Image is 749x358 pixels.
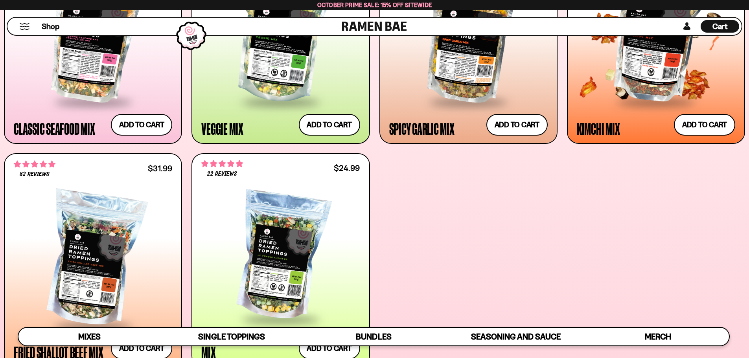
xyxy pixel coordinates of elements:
[577,121,620,136] div: Kimchi Mix
[674,114,735,136] button: Add to cart
[445,328,587,345] a: Seasoning and Sauce
[317,1,432,9] span: October Prime Sale: 15% off Sitewide
[486,114,548,136] button: Add to cart
[160,328,302,345] a: Single Toppings
[148,165,172,172] div: $31.99
[19,23,30,30] button: Mobile Menu Trigger
[201,159,243,169] span: 4.82 stars
[701,18,739,35] div: Cart
[356,332,391,341] span: Bundles
[20,171,50,178] span: 82 reviews
[207,171,237,177] span: 22 reviews
[201,121,243,136] div: Veggie Mix
[42,20,59,33] a: Shop
[299,114,360,136] button: Add to cart
[645,332,671,341] span: Merch
[14,159,55,169] span: 4.83 stars
[334,164,360,172] div: $24.99
[14,121,95,136] div: Classic Seafood Mix
[389,121,455,136] div: Spicy Garlic Mix
[198,332,265,341] span: Single Toppings
[18,328,160,345] a: Mixes
[471,332,560,341] span: Seasoning and Sauce
[712,22,728,31] span: Cart
[587,328,729,345] a: Merch
[42,21,59,32] span: Shop
[303,328,445,345] a: Bundles
[78,332,101,341] span: Mixes
[111,114,172,136] button: Add to cart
